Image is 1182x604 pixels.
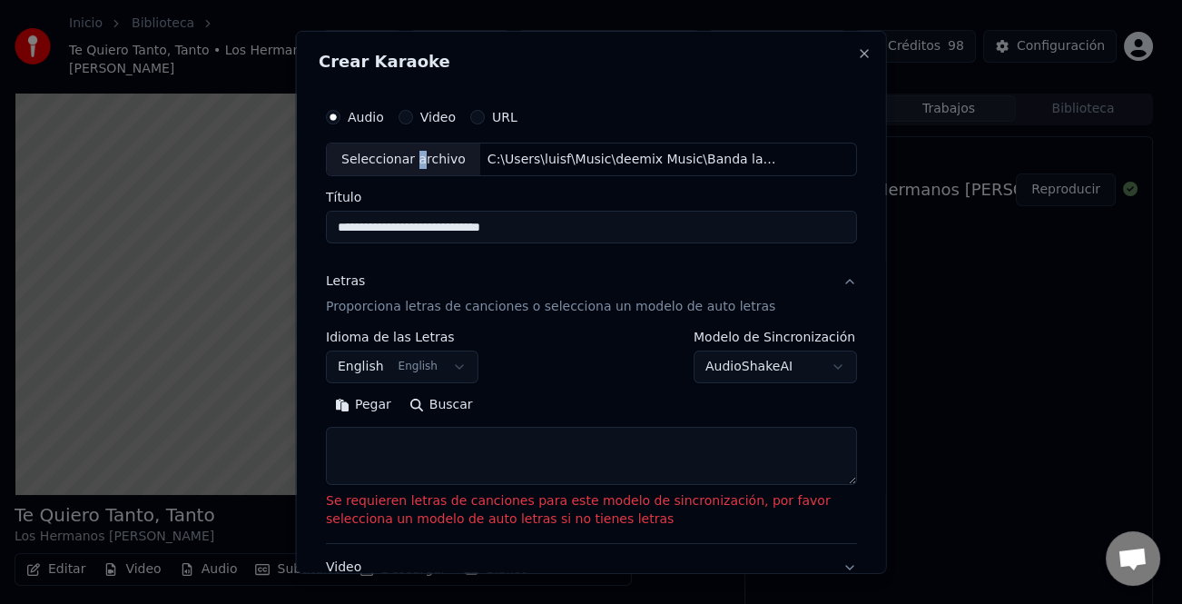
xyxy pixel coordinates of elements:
div: Video [326,559,694,602]
div: Seleccionar archivo [327,143,480,175]
button: Buscar [399,391,481,420]
h2: Crear Karaoke [319,53,864,69]
button: LetrasProporciona letras de canciones o selecciona un modelo de auto letras [326,258,857,331]
p: Se requieren letras de canciones para este modelo de sincronización, por favor selecciona un mode... [326,492,857,529]
label: Video [419,110,455,123]
label: Título [326,191,857,203]
label: Idioma de las Letras [326,331,478,343]
div: Letras [326,272,365,291]
button: Pegar [326,391,400,420]
label: Modelo de Sincronización [694,331,857,343]
label: URL [492,110,517,123]
div: LetrasProporciona letras de canciones o selecciona un modelo de auto letras [326,331,857,543]
label: Audio [348,110,384,123]
p: Proporciona letras de canciones o selecciona un modelo de auto letras [326,298,775,316]
div: C:\Users\luisf\Music\deemix Music\Banda las [PERSON_NAME].mp3 [479,150,788,168]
